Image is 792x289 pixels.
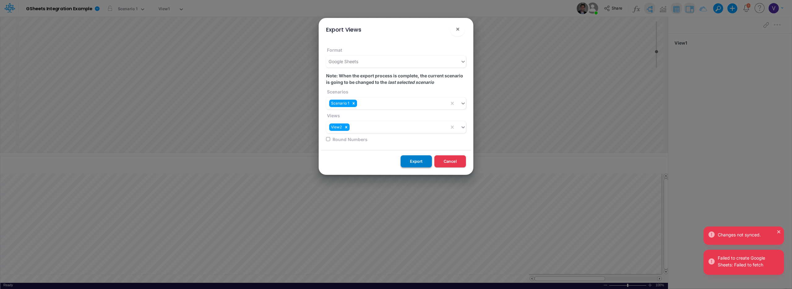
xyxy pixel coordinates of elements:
div: Changes not synced. [718,231,779,238]
div: Scenario 1 [329,100,350,107]
div: View2 [329,123,343,131]
em: last selected scenario [388,80,434,85]
label: Format [326,47,342,53]
button: close [777,228,781,235]
button: Close [450,22,465,37]
button: Cancel [434,155,466,167]
div: Failed to create Google Sheets: Failed to fetch [718,255,779,268]
strong: Note: When the export process is complete, the current scenario is going to be changed to the [326,73,463,85]
label: Scenarios [326,88,348,95]
button: Export [401,155,432,167]
div: Google Sheets [329,58,358,65]
label: Views [326,112,340,119]
span: × [456,25,460,32]
label: Round Numbers [332,136,368,143]
div: Export Views [326,25,361,34]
